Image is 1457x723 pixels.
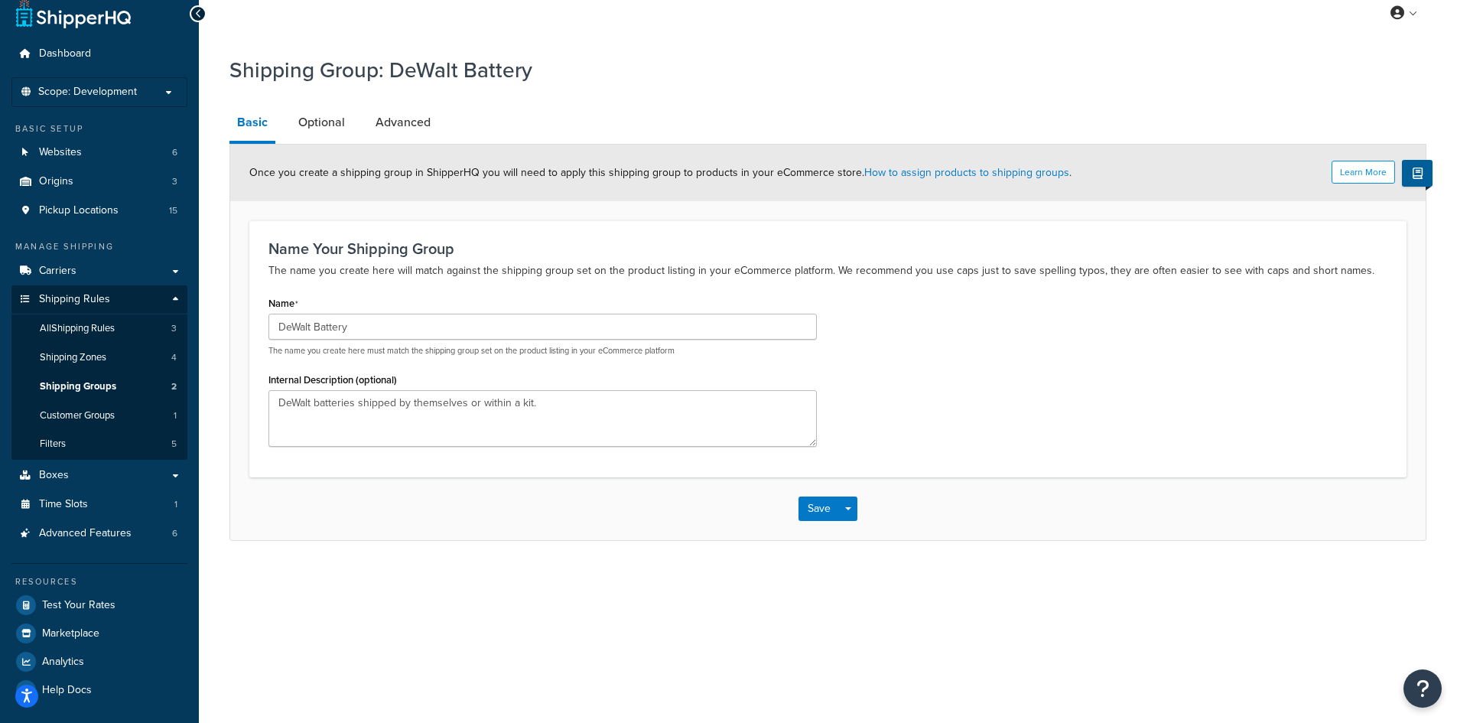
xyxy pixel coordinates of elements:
[268,374,397,386] label: Internal Description (optional)
[268,240,1387,257] h3: Name Your Shipping Group
[40,322,115,335] span: All Shipping Rules
[11,314,187,343] a: AllShipping Rules3
[11,285,187,460] li: Shipping Rules
[268,345,817,357] p: The name you create here must match the shipping group set on the product listing in your eCommer...
[11,240,187,253] div: Manage Shipping
[171,322,177,335] span: 3
[171,351,177,364] span: 4
[39,469,69,482] span: Boxes
[39,293,110,306] span: Shipping Rules
[39,175,73,188] span: Origins
[42,599,115,612] span: Test Your Rates
[39,498,88,511] span: Time Slots
[291,104,353,141] a: Optional
[11,676,187,704] a: Help Docs
[11,490,187,519] a: Time Slots1
[11,257,187,285] a: Carriers
[39,146,82,159] span: Websites
[11,620,187,647] a: Marketplace
[11,122,187,135] div: Basic Setup
[11,197,187,225] a: Pickup Locations15
[39,47,91,60] span: Dashboard
[1332,161,1395,184] button: Learn More
[11,344,187,372] a: Shipping Zones4
[171,380,177,393] span: 2
[39,265,76,278] span: Carriers
[40,438,66,451] span: Filters
[11,402,187,430] a: Customer Groups1
[11,648,187,676] a: Analytics
[171,438,177,451] span: 5
[1402,160,1433,187] button: Show Help Docs
[174,498,177,511] span: 1
[172,527,177,540] span: 6
[368,104,438,141] a: Advanced
[11,197,187,225] li: Pickup Locations
[229,104,275,144] a: Basic
[11,285,187,314] a: Shipping Rules
[11,461,187,490] a: Boxes
[798,497,840,521] button: Save
[38,86,137,99] span: Scope: Development
[11,40,187,68] a: Dashboard
[172,146,177,159] span: 6
[39,527,132,540] span: Advanced Features
[11,344,187,372] li: Shipping Zones
[42,627,99,640] span: Marketplace
[249,164,1072,181] span: Once you create a shipping group in ShipperHQ you will need to apply this shipping group to produ...
[11,168,187,196] li: Origins
[1403,669,1442,708] button: Open Resource Center
[11,430,187,458] a: Filters5
[169,204,177,217] span: 15
[42,684,92,697] span: Help Docs
[11,402,187,430] li: Customer Groups
[11,168,187,196] a: Origins3
[11,373,187,401] li: Shipping Groups
[11,373,187,401] a: Shipping Groups2
[268,298,298,310] label: Name
[11,430,187,458] li: Filters
[11,519,187,548] a: Advanced Features6
[40,380,116,393] span: Shipping Groups
[11,519,187,548] li: Advanced Features
[42,656,84,669] span: Analytics
[11,575,187,588] div: Resources
[864,164,1069,181] a: How to assign products to shipping groups
[172,175,177,188] span: 3
[11,138,187,167] a: Websites6
[268,262,1387,280] p: The name you create here will match against the shipping group set on the product listing in your...
[268,390,817,447] textarea: DeWalt batteries shipped by themselves or within a kit.
[11,138,187,167] li: Websites
[11,591,187,619] a: Test Your Rates
[40,351,106,364] span: Shipping Zones
[229,55,1407,85] h1: Shipping Group: DeWalt Battery
[174,409,177,422] span: 1
[40,409,115,422] span: Customer Groups
[39,204,119,217] span: Pickup Locations
[11,490,187,519] li: Time Slots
